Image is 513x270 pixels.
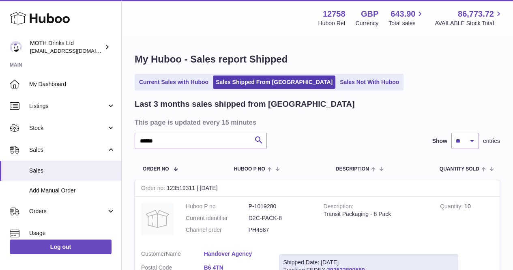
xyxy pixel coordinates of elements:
[141,203,174,235] img: no-photo.jpg
[337,76,402,89] a: Sales Not With Huboo
[135,99,355,110] h2: Last 3 months sales shipped from [GEOGRAPHIC_DATA]
[141,251,166,257] span: Customer
[323,9,346,19] strong: 12758
[30,39,103,55] div: MOTH Drinks Ltd
[324,203,354,212] strong: Description
[458,9,494,19] span: 86,773.72
[136,76,211,89] a: Current Sales with Huboo
[249,226,311,234] dd: PH4587
[10,41,22,53] img: orders@mothdrinks.com
[186,226,249,234] dt: Channel order
[135,53,500,66] h1: My Huboo - Sales report Shipped
[10,240,112,254] a: Log out
[141,250,204,260] dt: Name
[483,137,500,145] span: entries
[434,197,500,244] td: 10
[391,9,415,19] span: 643.90
[204,250,267,258] a: Handover Agency
[435,19,503,27] span: AVAILABLE Stock Total
[135,180,500,197] div: 123519311 | [DATE]
[389,9,425,27] a: 643.90 Total sales
[29,207,107,215] span: Orders
[143,166,169,172] span: Order No
[29,124,107,132] span: Stock
[356,19,379,27] div: Currency
[186,203,249,210] dt: Huboo P no
[432,137,447,145] label: Show
[361,9,378,19] strong: GBP
[249,214,311,222] dd: D2C-PACK-8
[29,80,115,88] span: My Dashboard
[141,185,167,193] strong: Order no
[234,166,265,172] span: Huboo P no
[135,118,498,127] h3: This page is updated every 15 minutes
[29,229,115,237] span: Usage
[29,187,115,194] span: Add Manual Order
[318,19,346,27] div: Huboo Ref
[29,146,107,154] span: Sales
[440,203,464,212] strong: Quantity
[389,19,425,27] span: Total sales
[29,102,107,110] span: Listings
[30,48,119,54] span: [EMAIL_ADDRESS][DOMAIN_NAME]
[29,167,115,175] span: Sales
[186,214,249,222] dt: Current identifier
[336,166,369,172] span: Description
[213,76,335,89] a: Sales Shipped From [GEOGRAPHIC_DATA]
[324,210,428,218] div: Transit Packaging - 8 Pack
[249,203,311,210] dd: P-1019280
[435,9,503,27] a: 86,773.72 AVAILABLE Stock Total
[283,259,454,266] div: Shipped Date: [DATE]
[440,166,479,172] span: Quantity Sold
